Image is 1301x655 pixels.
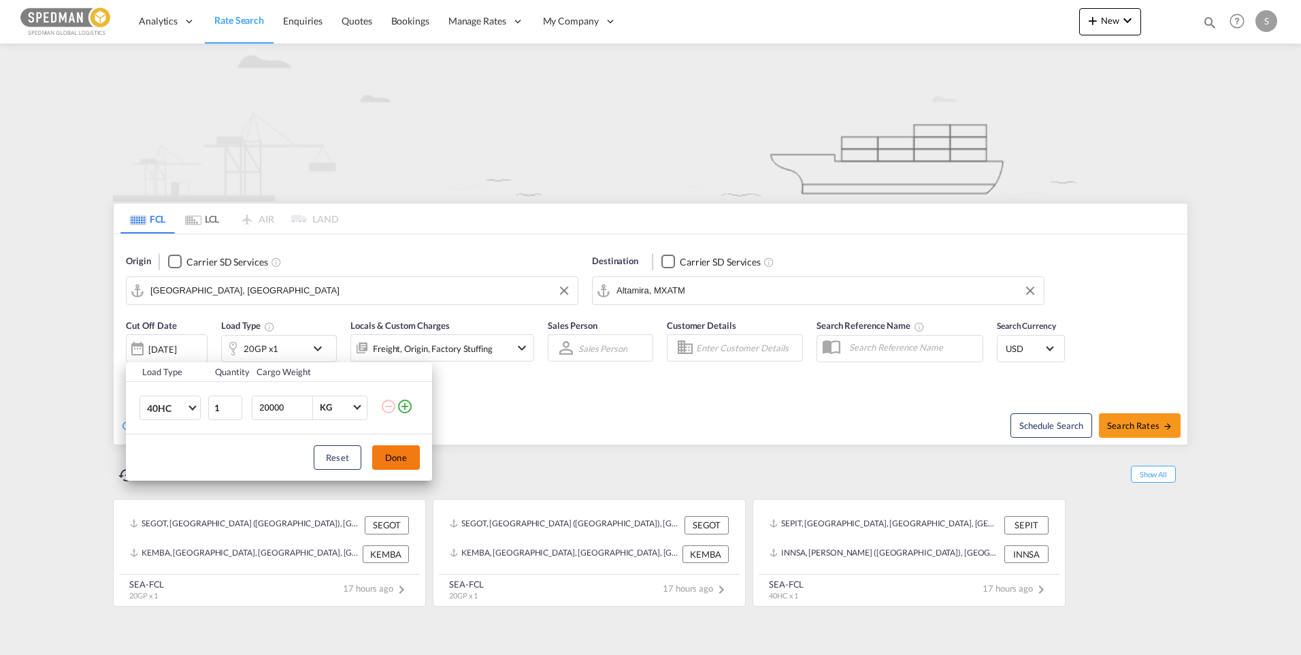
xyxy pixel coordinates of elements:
[258,396,312,419] input: Enter Weight
[257,366,372,378] div: Cargo Weight
[208,396,242,420] input: Qty
[320,402,332,413] div: KG
[314,445,361,470] button: Reset
[397,398,413,415] md-icon: icon-plus-circle-outline
[126,362,207,382] th: Load Type
[207,362,249,382] th: Quantity
[147,402,186,415] span: 40HC
[372,445,420,470] button: Done
[380,398,397,415] md-icon: icon-minus-circle-outline
[139,396,201,420] md-select: Choose: 40HC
